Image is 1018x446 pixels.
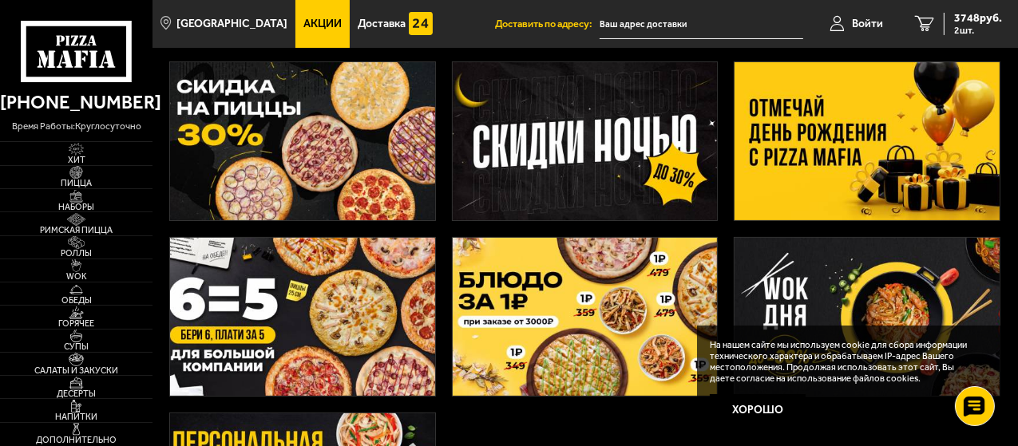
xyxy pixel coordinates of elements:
[852,18,883,30] span: Войти
[303,18,342,30] span: Акции
[954,26,1002,35] span: 2 шт.
[409,12,433,36] img: 15daf4d41897b9f0e9f617042186c801.svg
[358,18,406,30] span: Доставка
[177,18,288,30] span: [GEOGRAPHIC_DATA]
[710,340,979,384] p: На нашем сайте мы используем cookie для сбора информации технического характера и обрабатываем IP...
[600,10,803,39] input: Ваш адрес доставки
[495,19,600,30] span: Доставить по адресу:
[710,394,806,426] button: Хорошо
[954,13,1002,24] span: 3748 руб.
